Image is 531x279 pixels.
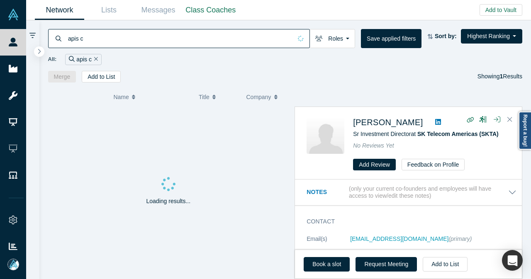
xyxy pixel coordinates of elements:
a: Report a bug! [519,112,531,150]
button: Highest Ranking [461,29,522,44]
p: (only your current co-founders and employees will have access to view/edit these notes) [349,185,508,199]
span: All: [48,55,57,63]
strong: 1 [500,73,503,80]
span: Name [113,88,129,106]
button: Add to Vault [480,4,522,16]
dt: Email(s) [307,235,350,252]
button: Add to List [423,257,468,272]
a: [PERSON_NAME] [353,118,423,127]
button: Roles [309,29,355,48]
button: Feedback on Profile [402,159,465,170]
input: Search by name, title, company, summary, expertise, investment criteria or topics of focus [67,29,292,48]
img: Mia Scott's Account [7,259,19,270]
img: Shesh Surendra's Profile Image [307,116,344,154]
div: Showing [477,71,522,82]
h3: Notes [307,188,347,197]
span: Company [246,88,271,106]
button: Notes (only your current co-founders and employees will have access to view/edit these notes) [307,185,516,199]
button: Add Review [353,159,396,170]
button: Request Meeting [356,257,417,272]
a: Network [35,0,84,20]
strong: Sort by: [435,33,457,39]
img: Alchemist Vault Logo [7,9,19,20]
button: Close [504,113,516,126]
button: Add to List [82,71,121,82]
a: [EMAIL_ADDRESS][DOMAIN_NAME] [350,235,448,242]
a: Lists [84,0,134,20]
p: Loading results... [146,197,191,206]
span: (primary) [448,235,472,242]
button: Remove Filter [92,55,98,64]
button: Name [113,88,190,106]
button: Company [246,88,285,106]
span: Results [500,73,522,80]
span: Sr Investment Director at [353,131,499,137]
a: Book a slot [304,257,350,272]
button: Title [199,88,238,106]
span: Title [199,88,209,106]
span: No Reviews Yet [353,142,394,149]
button: Save applied filters [361,29,421,48]
div: apis c [65,54,101,65]
a: Messages [134,0,183,20]
a: Class Coaches [183,0,239,20]
h3: Contact [307,217,505,226]
a: SK Telecom Americas (SKTA) [417,131,499,137]
button: Merge [48,71,76,82]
